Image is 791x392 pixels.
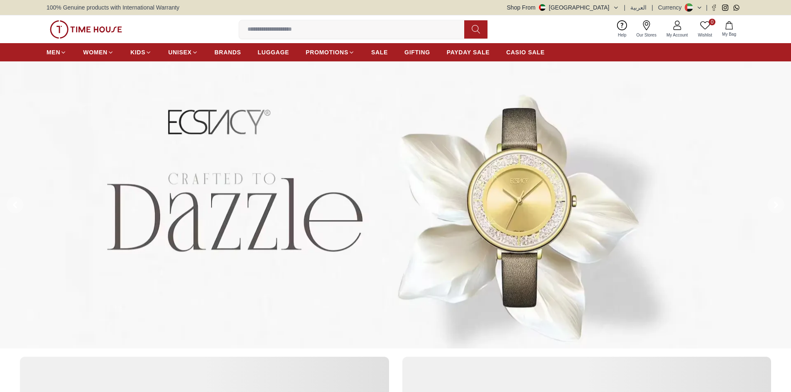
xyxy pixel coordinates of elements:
[539,4,546,11] img: United Arab Emirates
[613,19,632,40] a: Help
[371,48,388,56] span: SALE
[717,19,741,39] button: My Bag
[447,48,490,56] span: PAYDAY SALE
[83,48,108,56] span: WOMEN
[168,48,191,56] span: UNISEX
[371,45,388,60] a: SALE
[447,45,490,60] a: PAYDAY SALE
[306,48,348,56] span: PROMOTIONS
[47,45,66,60] a: MEN
[506,45,545,60] a: CASIO SALE
[404,45,430,60] a: GIFTING
[693,19,717,40] a: 0Wishlist
[507,3,619,12] button: Shop From[GEOGRAPHIC_DATA]
[711,5,717,11] a: Facebook
[130,48,145,56] span: KIDS
[706,3,708,12] span: |
[630,3,647,12] button: العربية
[47,3,179,12] span: 100% Genuine products with International Warranty
[733,5,740,11] a: Whatsapp
[258,48,289,56] span: LUGGAGE
[215,45,241,60] a: BRANDS
[306,45,355,60] a: PROMOTIONS
[633,32,660,38] span: Our Stores
[695,32,715,38] span: Wishlist
[258,45,289,60] a: LUGGAGE
[722,5,728,11] a: Instagram
[709,19,715,25] span: 0
[663,32,691,38] span: My Account
[615,32,630,38] span: Help
[47,48,60,56] span: MEN
[651,3,653,12] span: |
[506,48,545,56] span: CASIO SALE
[215,48,241,56] span: BRANDS
[632,19,661,40] a: Our Stores
[130,45,152,60] a: KIDS
[404,48,430,56] span: GIFTING
[658,3,685,12] div: Currency
[168,45,198,60] a: UNISEX
[50,20,122,39] img: ...
[719,31,740,37] span: My Bag
[624,3,626,12] span: |
[83,45,114,60] a: WOMEN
